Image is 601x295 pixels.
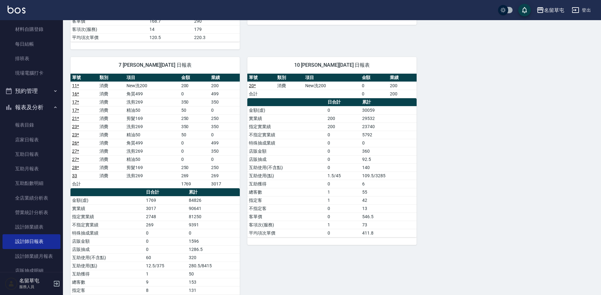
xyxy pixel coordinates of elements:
td: 客項次(服務) [247,221,326,229]
td: 指定客 [247,196,326,204]
td: 250 [210,114,240,122]
td: 互助獲得 [70,270,144,278]
button: 報表及分析 [3,99,60,116]
td: 13 [361,204,417,213]
td: 合計 [70,180,98,188]
td: 92.5 [361,155,417,163]
td: 消費 [98,163,125,172]
td: 互助獲得 [247,180,326,188]
td: 客單價 [70,17,148,25]
td: 220.3 [193,33,240,42]
td: 客項次(服務) [70,25,148,33]
td: 269 [210,172,240,180]
td: 3017 [210,180,240,188]
td: 350 [210,98,240,106]
table: a dense table [247,74,417,98]
td: 200 [388,90,417,98]
table: a dense table [70,74,240,188]
td: 0 [326,213,361,221]
td: 消費 [98,155,125,163]
a: 每日結帳 [3,37,60,51]
a: 互助點數明細 [3,176,60,190]
a: 全店業績分析表 [3,191,60,205]
td: 不指定實業績 [247,131,326,139]
a: 報表目錄 [3,118,60,132]
td: 200 [326,122,361,131]
td: 0 [326,163,361,172]
td: 0 [180,155,210,163]
td: 350 [180,98,210,106]
td: 2748 [144,213,187,221]
td: 546.5 [361,213,417,221]
td: 250 [210,163,240,172]
td: 499 [210,139,240,147]
th: 金額 [180,74,210,82]
td: New洗200 [125,82,179,90]
th: 日合計 [144,188,187,196]
td: 200 [326,114,361,122]
td: 109.5/3285 [361,172,417,180]
td: 互助使用(不含點) [247,163,326,172]
td: 29532 [361,114,417,122]
td: 250 [180,114,210,122]
td: 269 [180,172,210,180]
td: 店販抽成 [247,155,326,163]
td: 指定客 [70,286,144,294]
th: 累計 [361,98,417,106]
a: 營業統計分析表 [3,205,60,220]
td: 指定實業績 [70,213,144,221]
td: 金額(虛) [70,196,144,204]
td: 平均項次單價 [247,229,326,237]
td: 350 [210,122,240,131]
a: 互助日報表 [3,147,60,162]
td: 精油50 [125,155,179,163]
td: 0 [360,90,389,98]
td: 消費 [98,98,125,106]
th: 業績 [210,74,240,82]
th: 累計 [187,188,240,196]
button: 名留草屯 [534,4,567,17]
td: 互助使用(點) [70,262,144,270]
span: 10 [PERSON_NAME][DATE] 日報表 [255,62,409,68]
a: 設計師業績月報表 [3,249,60,264]
a: 設計師業績表 [3,220,60,234]
a: 設計師日報表 [3,234,60,249]
td: 實業績 [70,204,144,213]
td: 角質499 [125,139,179,147]
td: 200 [180,82,210,90]
button: save [518,4,531,16]
td: 消費 [98,90,125,98]
td: 店販金額 [70,237,144,245]
td: 消費 [98,139,125,147]
th: 類別 [98,74,125,82]
td: 200 [210,82,240,90]
td: 0 [326,229,361,237]
td: 0 [144,229,187,237]
td: 250 [180,163,210,172]
td: 131 [187,286,240,294]
td: 1286.5 [187,245,240,253]
td: 不指定實業績 [70,221,144,229]
td: 280.5/8415 [187,262,240,270]
th: 類別 [276,74,304,82]
td: 1.5/45 [326,172,361,180]
span: 7 [PERSON_NAME][DATE] 日報表 [78,62,232,68]
th: 業績 [388,74,417,82]
td: 消費 [98,147,125,155]
th: 單號 [70,74,98,82]
td: 消費 [276,82,304,90]
td: 168.7 [148,17,193,25]
th: 項目 [304,74,360,82]
td: 特殊抽成業績 [247,139,326,147]
td: 0 [360,82,389,90]
td: 42 [361,196,417,204]
td: 350 [210,147,240,155]
td: 200 [388,82,417,90]
td: New洗200 [304,82,360,90]
td: 5792 [361,131,417,139]
button: 預約管理 [3,83,60,99]
td: 0 [326,131,361,139]
td: 0 [326,155,361,163]
td: 3017 [144,204,187,213]
td: 0 [210,106,240,114]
